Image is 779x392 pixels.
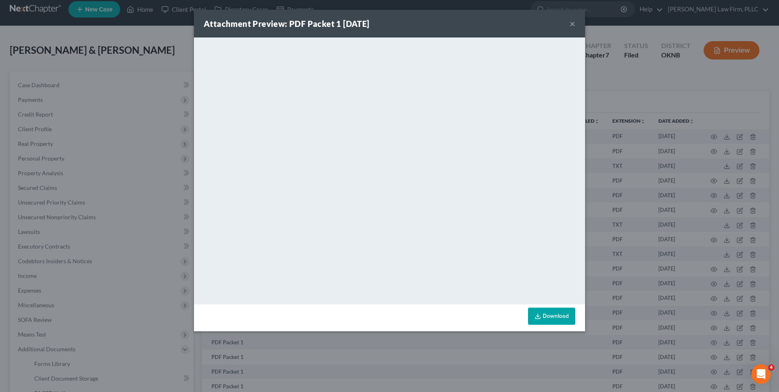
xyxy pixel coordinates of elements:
[768,364,775,371] span: 4
[570,19,575,29] button: ×
[194,37,585,302] iframe: <object ng-attr-data='[URL][DOMAIN_NAME]' type='application/pdf' width='100%' height='650px'></ob...
[751,364,771,384] iframe: Intercom live chat
[204,19,370,29] strong: Attachment Preview: PDF Packet 1 [DATE]
[528,308,575,325] a: Download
